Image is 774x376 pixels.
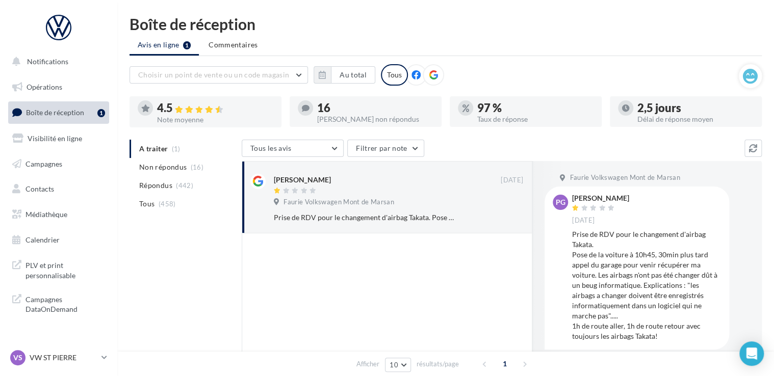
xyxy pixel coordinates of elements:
[25,292,105,314] span: Campagnes DataOnDemand
[27,57,68,66] span: Notifications
[25,184,54,193] span: Contacts
[739,341,764,366] div: Open Intercom Messenger
[556,197,565,207] span: PG
[176,181,193,190] span: (442)
[637,102,754,114] div: 2,5 jours
[25,159,62,168] span: Campagnes
[25,258,105,280] span: PLV et print personnalisable
[159,200,176,208] span: (458)
[385,358,411,372] button: 10
[157,116,273,123] div: Note moyenne
[390,361,398,369] span: 10
[25,210,67,219] span: Médiathèque
[6,204,111,225] a: Médiathèque
[417,359,459,369] span: résultats/page
[139,199,154,209] span: Tous
[26,108,84,117] span: Boîte de réception
[274,175,331,185] div: [PERSON_NAME]
[191,163,203,171] span: (16)
[331,66,375,84] button: Au total
[6,101,111,123] a: Boîte de réception1
[8,348,109,367] a: VS VW ST PIERRE
[157,102,273,114] div: 4.5
[274,212,457,223] div: Prise de RDV pour le changement d'airbag Takata. Pose de la voiture à 10h45, 30min plus tard appe...
[6,178,111,200] a: Contacts
[477,116,594,123] div: Taux de réponse
[317,116,433,123] div: [PERSON_NAME] non répondus
[97,109,105,117] div: 1
[572,229,721,341] div: Prise de RDV pour le changement d'airbag Takata. Pose de la voiture à 10h45, 30min plus tard appe...
[356,359,379,369] span: Afficher
[6,51,107,72] button: Notifications
[501,176,523,185] span: [DATE]
[572,195,629,202] div: [PERSON_NAME]
[6,254,111,284] a: PLV et print personnalisable
[250,144,292,152] span: Tous les avis
[13,353,22,363] span: VS
[497,356,513,372] span: 1
[381,64,408,86] div: Tous
[139,162,187,172] span: Non répondus
[6,229,111,251] a: Calendrier
[139,180,172,191] span: Répondus
[570,173,680,182] span: Faurie Volkswagen Mont de Marsan
[6,288,111,318] a: Campagnes DataOnDemand
[477,102,594,114] div: 97 %
[130,16,762,32] div: Boîte de réception
[130,66,308,84] button: Choisir un point de vente ou un code magasin
[242,140,344,157] button: Tous les avis
[27,83,62,91] span: Opérations
[637,116,754,123] div: Délai de réponse moyen
[6,128,111,149] a: Visibilité en ligne
[283,198,394,207] span: Faurie Volkswagen Mont de Marsan
[209,40,257,50] span: Commentaires
[347,140,424,157] button: Filtrer par note
[314,66,375,84] button: Au total
[138,70,289,79] span: Choisir un point de vente ou un code magasin
[317,102,433,114] div: 16
[6,76,111,98] a: Opérations
[30,353,97,363] p: VW ST PIERRE
[25,235,60,244] span: Calendrier
[6,153,111,175] a: Campagnes
[572,216,595,225] span: [DATE]
[28,134,82,143] span: Visibilité en ligne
